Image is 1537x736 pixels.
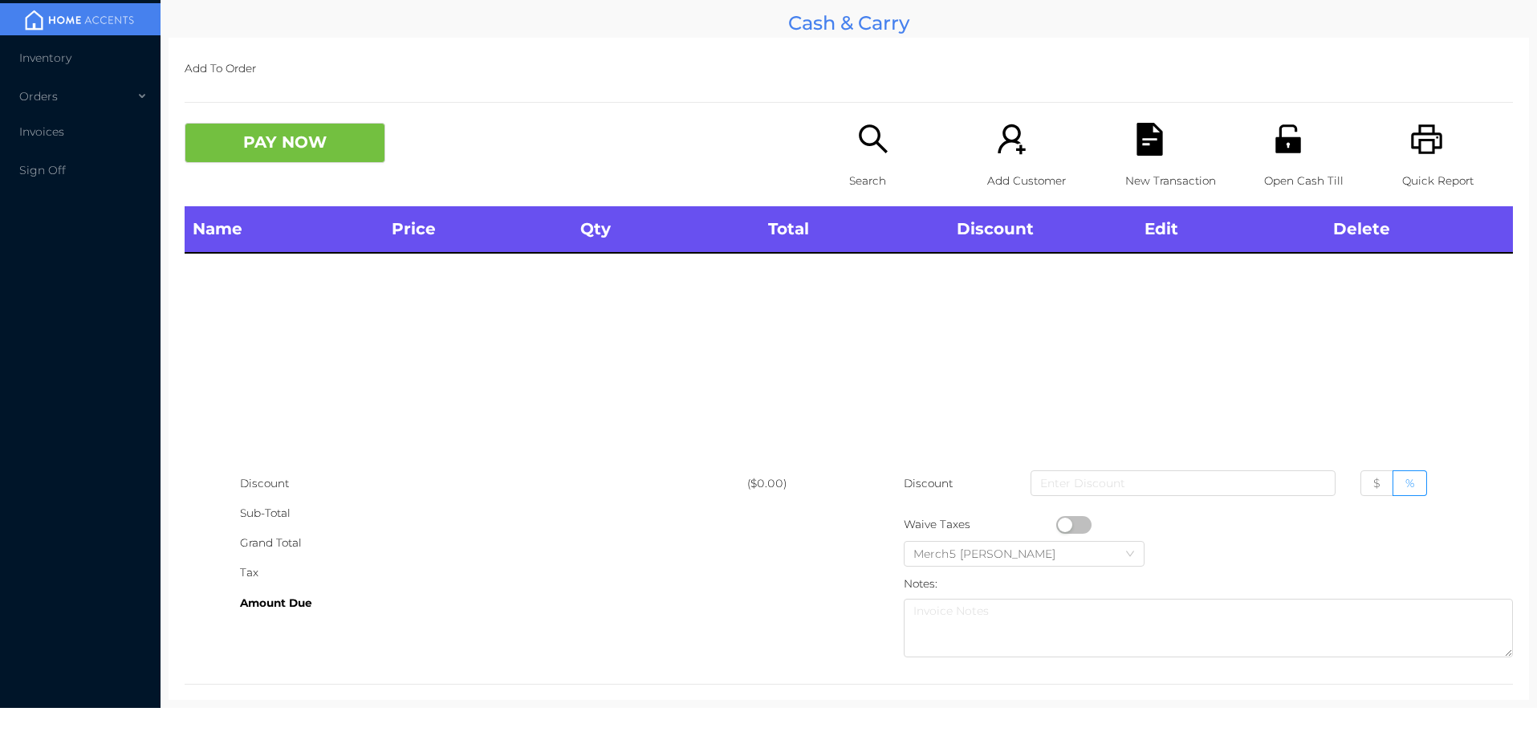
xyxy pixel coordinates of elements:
div: Sub-Total [240,498,747,528]
label: Notes: [904,577,937,590]
div: Discount [240,469,747,498]
div: Tax [240,558,747,588]
p: Search [849,166,960,196]
p: Add To Order [185,54,1513,83]
div: ($0.00) [747,469,848,498]
th: Name [185,206,384,253]
th: Delete [1325,206,1513,253]
input: Enter Discount [1031,470,1335,496]
i: icon: down [1125,549,1135,560]
th: Price [384,206,571,253]
span: Invoices [19,124,64,139]
th: Discount [949,206,1136,253]
p: Discount [904,469,954,498]
p: New Transaction [1125,166,1236,196]
span: % [1405,476,1414,490]
i: icon: printer [1410,123,1443,156]
i: icon: search [857,123,890,156]
i: icon: file-text [1133,123,1166,156]
img: mainBanner [19,8,140,32]
p: Open Cash Till [1264,166,1375,196]
div: Cash & Carry [169,8,1529,38]
div: Merch5 Lawrence [913,542,1071,566]
div: Grand Total [240,528,747,558]
th: Total [760,206,948,253]
span: Sign Off [19,163,66,177]
p: Add Customer [987,166,1098,196]
i: icon: unlock [1272,123,1305,156]
th: Qty [572,206,760,253]
i: icon: user-add [995,123,1028,156]
p: Quick Report [1402,166,1513,196]
span: Inventory [19,51,71,65]
div: Waive Taxes [904,510,1056,539]
div: Amount Due [240,588,747,618]
button: PAY NOW [185,123,385,163]
span: $ [1373,476,1380,490]
th: Edit [1136,206,1324,253]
